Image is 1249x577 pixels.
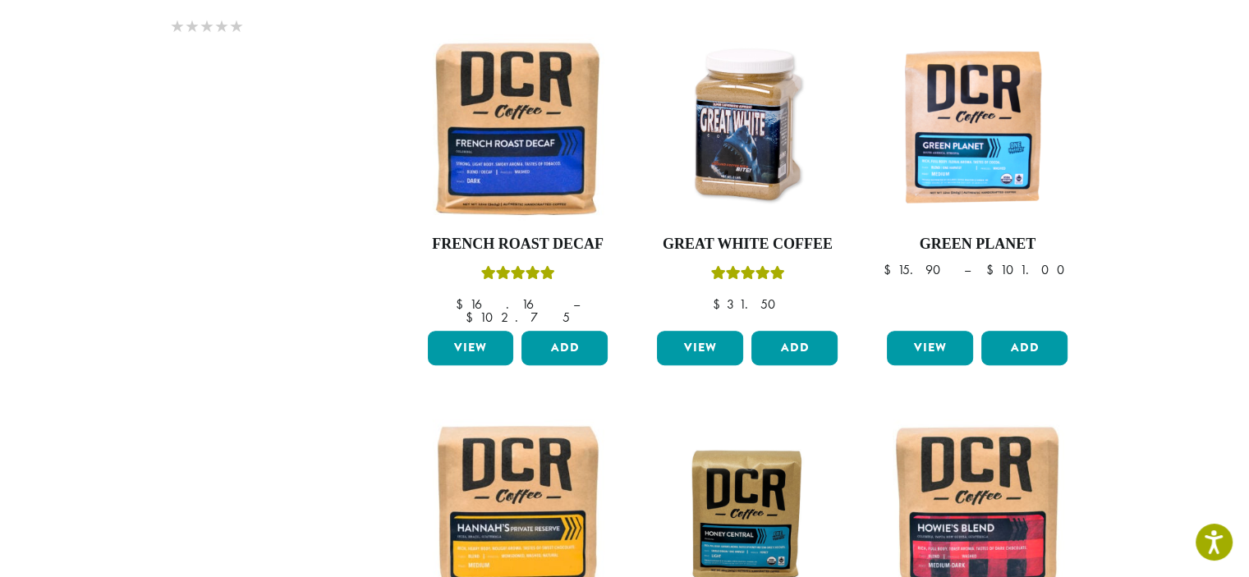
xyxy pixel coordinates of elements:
[963,261,970,278] span: –
[456,295,470,313] span: $
[883,261,897,278] span: $
[480,263,554,288] div: Rated 5.00 out of 5
[710,263,784,288] div: Rated 5.00 out of 5
[424,236,613,254] h4: French Roast Decaf
[466,309,570,326] bdi: 102.75
[657,331,743,365] a: View
[521,331,608,365] button: Add
[883,236,1072,254] h4: Green Planet
[653,236,842,254] h4: Great White Coffee
[466,309,480,326] span: $
[751,331,838,365] button: Add
[985,261,999,278] span: $
[157,9,354,47] div: Rating
[573,295,580,313] span: –
[883,34,1072,222] img: DCR-Green-Planet-Coffee-Bag-300x300.png
[424,34,613,324] a: French Roast DecafRated 5.00 out of 5
[229,15,244,39] span: ★
[653,34,842,222] img: Great-White-Coffee.png
[883,34,1072,324] a: Green Planet
[712,295,783,313] bdi: 31.50
[428,331,514,365] a: View
[712,295,726,313] span: $
[214,15,229,39] span: ★
[653,34,842,324] a: Great White CoffeeRated 5.00 out of 5 $31.50
[170,15,185,39] span: ★
[985,261,1072,278] bdi: 101.00
[456,295,558,313] bdi: 16.16
[423,34,612,222] img: French-Roast-Decaf-12oz-300x300.jpg
[887,331,973,365] a: View
[200,15,214,39] span: ★
[185,15,200,39] span: ★
[883,261,948,278] bdi: 15.90
[981,331,1068,365] button: Add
